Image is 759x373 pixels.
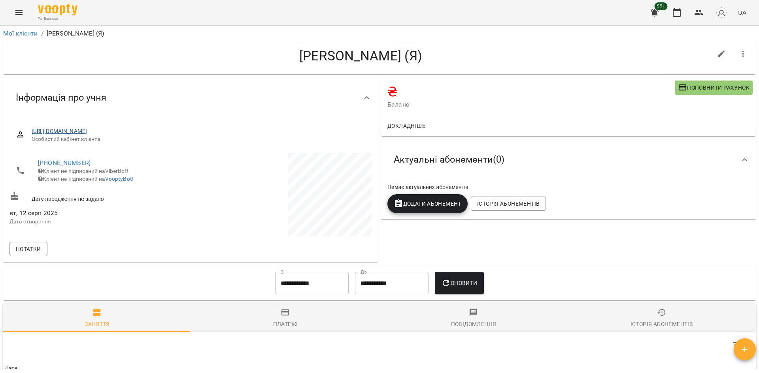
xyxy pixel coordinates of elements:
[32,128,87,134] a: [URL][DOMAIN_NAME]
[655,2,668,10] span: 99+
[387,100,675,109] span: Баланс
[16,244,41,254] span: Нотатки
[8,190,191,204] div: Дату народження не задано
[16,92,106,104] span: Інформація про учня
[631,319,693,329] div: Історія абонементів
[105,176,132,182] a: VooptyBot
[273,319,298,329] div: Платежі
[9,218,189,226] p: Дата створення
[5,364,17,373] div: Дата
[678,83,750,92] span: Поповнити рахунок
[38,4,77,15] img: Voopty Logo
[477,199,540,208] span: Історія абонементів
[32,135,365,143] span: Особистий кабінет клієнта
[394,199,461,208] span: Додати Абонемент
[471,197,546,211] button: Історія абонементів
[5,364,754,373] span: Дата
[41,29,43,38] li: /
[716,7,727,18] img: avatar_s.png
[387,121,425,131] span: Докладніше
[435,272,483,294] button: Оновити
[38,159,91,167] a: [PHONE_NUMBER]
[384,119,429,133] button: Докладніше
[38,16,77,21] span: For Business
[387,84,675,100] h4: ₴
[3,77,378,118] div: Інформація про учня
[9,48,712,64] h4: [PERSON_NAME] (Я)
[675,81,753,95] button: Поповнити рахунок
[387,194,468,213] button: Додати Абонемент
[38,176,134,182] span: Клієнт не підписаний на !
[3,332,756,357] div: Table Toolbar
[727,335,746,354] button: Фільтр
[441,278,477,288] span: Оновити
[735,5,750,20] button: UA
[3,30,38,37] a: Мої клієнти
[738,8,746,17] span: UA
[5,364,17,373] div: Sort
[381,139,756,180] div: Актуальні абонементи(0)
[9,242,47,256] button: Нотатки
[394,154,504,166] span: Актуальні абонементи ( 0 )
[386,182,751,193] div: Немає актуальних абонементів
[47,29,104,38] p: [PERSON_NAME] (Я)
[38,168,128,174] span: Клієнт не підписаний на ViberBot!
[9,3,28,22] button: Menu
[3,29,756,38] nav: breadcrumb
[451,319,497,329] div: Повідомлення
[9,208,189,218] span: вт, 12 серп 2025
[85,319,110,329] div: Заняття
